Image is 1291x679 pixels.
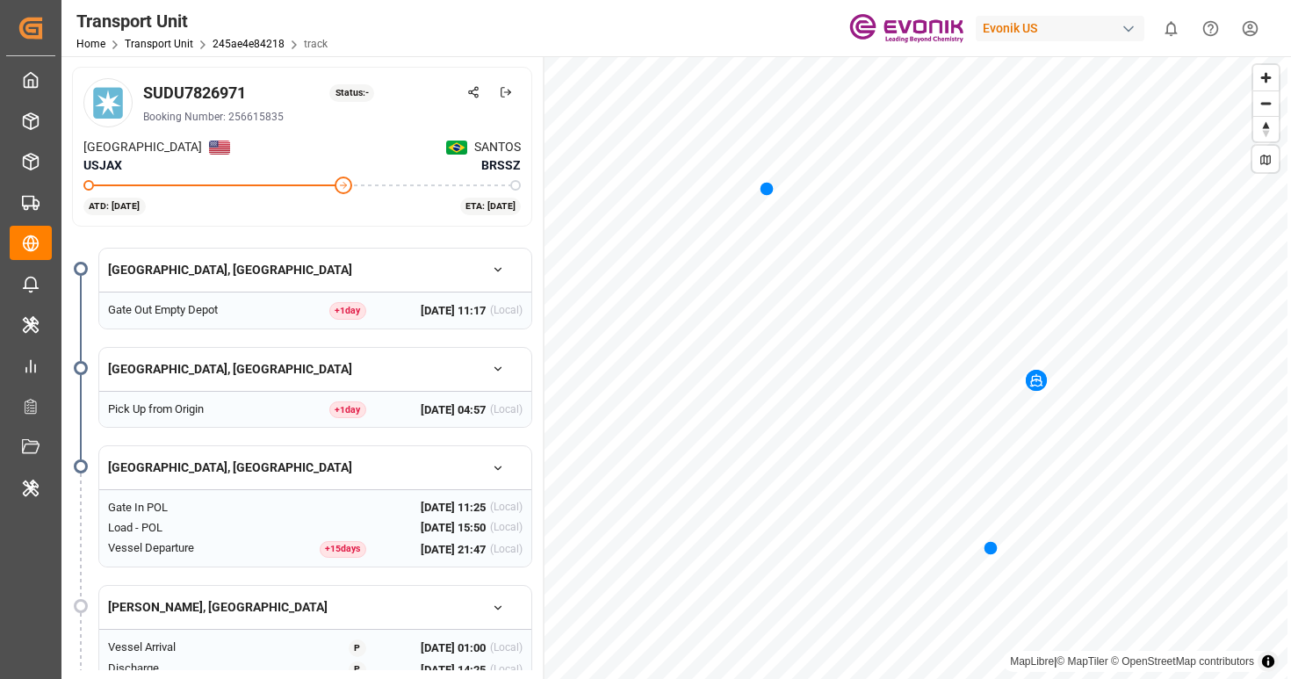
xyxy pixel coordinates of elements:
div: (Local) [490,541,523,559]
button: show 0 new notifications [1151,9,1191,48]
div: P [349,661,366,679]
div: Transport Unit [76,8,328,34]
div: Vessel Arrival [108,639,262,657]
span: USJAX [83,158,122,172]
img: Carrier Logo [86,81,130,125]
div: Booking Number: 256615835 [143,109,521,125]
div: (Local) [490,302,523,320]
a: 245ae4e84218 [213,38,285,50]
span: [DATE] 11:17 [421,302,486,320]
div: (Local) [490,661,523,679]
img: Evonik-brand-mark-Deep-Purple-RGB.jpeg_1700498283.jpeg [849,13,963,44]
a: Home [76,38,105,50]
a: MapLibre [1010,655,1054,668]
a: © MapTiler [1057,655,1107,668]
button: P [330,660,385,678]
button: [GEOGRAPHIC_DATA], [GEOGRAPHIC_DATA] [99,452,531,483]
span: [DATE] 01:00 [421,639,486,657]
button: [GEOGRAPHIC_DATA], [GEOGRAPHIC_DATA] [99,255,531,285]
div: Load - POL [108,519,262,537]
div: ATD: [DATE] [83,198,146,215]
button: [PERSON_NAME], [GEOGRAPHIC_DATA] [99,592,531,623]
span: [DATE] 11:25 [421,499,486,516]
button: Help Center [1191,9,1230,48]
div: Gate Out Empty Depot [108,301,262,320]
div: Map marker [1026,370,1047,391]
span: [DATE] 04:57 [421,401,486,419]
summary: Toggle attribution [1258,651,1279,672]
div: Pick Up from Origin [108,401,262,419]
button: Reset bearing to north [1253,116,1279,141]
div: Map marker [760,179,774,197]
button: Evonik US [976,11,1151,45]
div: (Local) [490,519,523,537]
span: [GEOGRAPHIC_DATA] [83,138,202,156]
span: [DATE] 21:47 [421,541,486,559]
button: P [330,639,385,657]
div: (Local) [490,639,523,657]
span: [DATE] 15:50 [421,519,486,537]
div: Evonik US [976,16,1144,41]
div: Status: - [329,84,374,102]
span: [DATE] 14:25 [421,661,486,679]
div: (Local) [490,401,523,419]
div: Map marker [984,538,998,556]
div: + 1 day [329,401,366,419]
div: P [349,639,366,657]
div: Discharge [108,660,262,678]
div: (Local) [490,499,523,516]
div: Gate In POL [108,499,262,516]
span: BRSSZ [481,156,521,175]
div: ETA: [DATE] [460,198,522,215]
span: SANTOS [474,138,521,156]
div: + 1 day [329,302,366,320]
img: Netherlands [209,141,230,155]
div: SUDU7826971 [143,81,246,105]
div: | [1010,653,1254,670]
a: © OpenStreetMap contributors [1111,655,1254,668]
button: Zoom in [1253,65,1279,90]
img: Netherlands [446,141,467,155]
a: Transport Unit [125,38,193,50]
div: Vessel Departure [108,539,262,558]
button: Zoom out [1253,90,1279,116]
div: + 15 day s [320,541,366,559]
button: [GEOGRAPHIC_DATA], [GEOGRAPHIC_DATA] [99,354,531,385]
